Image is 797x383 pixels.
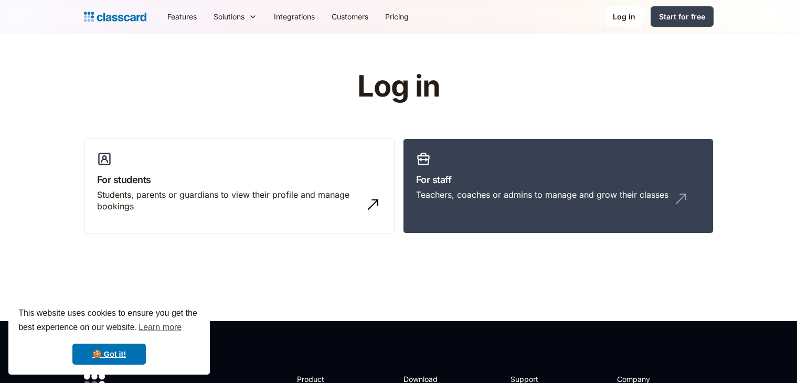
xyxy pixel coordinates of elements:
a: Integrations [265,5,323,28]
a: learn more about cookies [137,320,183,335]
a: For staffTeachers, coaches or admins to manage and grow their classes [403,139,714,234]
h3: For students [97,173,381,187]
div: Solutions [214,11,245,22]
span: This website uses cookies to ensure you get the best experience on our website. [18,307,200,335]
a: Features [159,5,205,28]
h1: Log in [232,70,565,103]
a: Customers [323,5,377,28]
div: cookieconsent [8,297,210,375]
div: Teachers, coaches or admins to manage and grow their classes [416,189,668,200]
a: For studentsStudents, parents or guardians to view their profile and manage bookings [84,139,395,234]
a: Log in [604,6,644,27]
h3: For staff [416,173,700,187]
div: Solutions [205,5,265,28]
div: Start for free [659,11,705,22]
div: Students, parents or guardians to view their profile and manage bookings [97,189,360,212]
a: Start for free [651,6,714,27]
a: dismiss cookie message [72,344,146,365]
a: Pricing [377,5,417,28]
div: Log in [613,11,635,22]
a: home [84,9,146,24]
